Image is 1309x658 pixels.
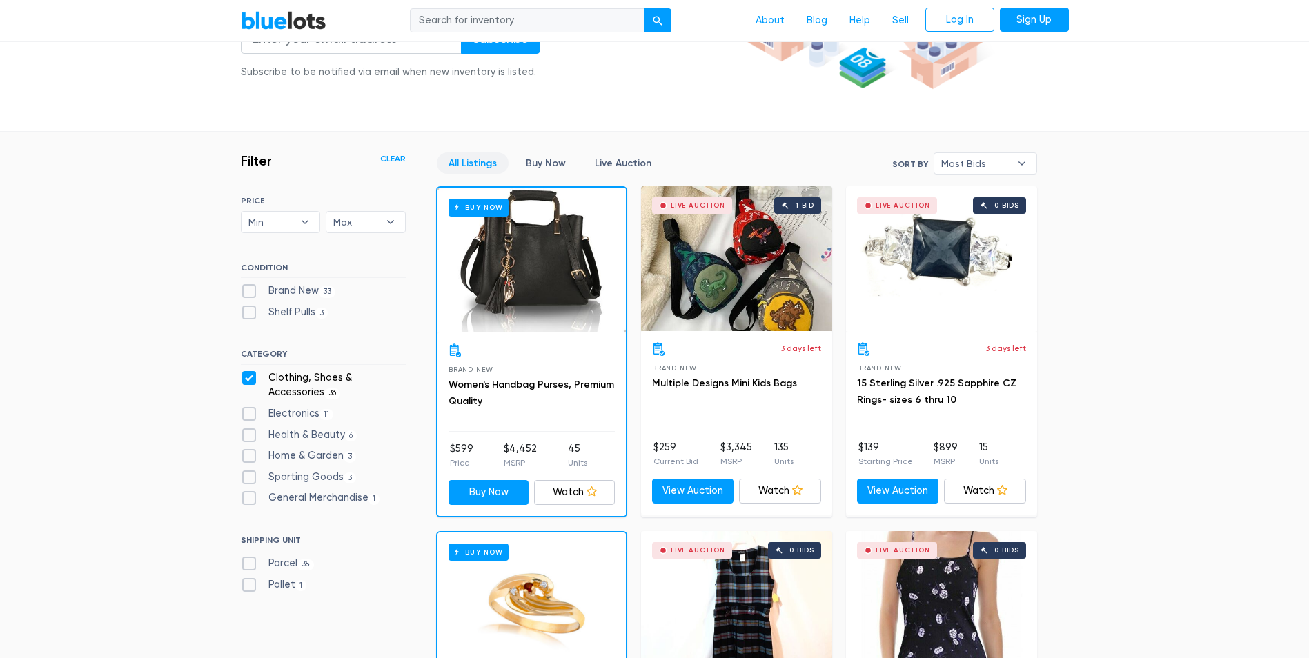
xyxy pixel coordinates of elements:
a: Watch [944,479,1026,504]
p: Current Bid [653,455,698,468]
a: 15 Sterling Silver .925 Sapphire CZ Rings- sizes 6 thru 10 [857,377,1016,406]
p: Units [568,457,587,469]
span: 11 [319,409,334,420]
label: Home & Garden [241,448,357,463]
li: $3,345 [720,440,752,468]
input: Search for inventory [410,8,644,33]
a: Help [838,8,881,34]
b: ▾ [1007,153,1036,174]
p: Starting Price [858,455,913,468]
h6: PRICE [241,196,406,206]
div: Live Auction [671,202,725,209]
label: Sporting Goods [241,470,357,485]
a: Blog [796,8,838,34]
label: Electronics [241,406,334,421]
b: ▾ [291,212,319,232]
li: 135 [774,440,794,468]
div: 1 bid [796,202,814,209]
a: Watch [739,479,821,504]
span: Brand New [652,364,697,372]
div: Live Auction [671,547,725,554]
p: MSRP [934,455,958,468]
label: Parcel [241,556,315,571]
p: 3 days left [985,342,1026,355]
span: 3 [315,308,328,319]
a: All Listings [437,152,509,174]
a: Log In [925,8,994,32]
span: Max [333,212,379,232]
a: View Auction [857,479,939,504]
a: Buy Now [437,188,626,332]
b: ▾ [376,212,405,232]
label: Shelf Pulls [241,305,328,320]
span: Brand New [449,366,493,373]
p: Units [979,455,998,468]
h6: CATEGORY [241,349,406,364]
a: Clear [380,152,406,165]
h6: Buy Now [449,199,509,216]
span: Most Bids [941,153,1010,174]
a: Live Auction 1 bid [641,186,832,331]
li: $599 [450,441,473,469]
p: 3 days left [780,342,821,355]
div: Subscribe to be notified via email when new inventory is listed. [241,65,540,80]
div: Live Auction [876,547,930,554]
h6: CONDITION [241,263,406,278]
li: $259 [653,440,698,468]
span: 3 [344,451,357,462]
li: $899 [934,440,958,468]
a: Multiple Designs Mini Kids Bags [652,377,797,389]
span: 6 [345,430,357,441]
span: 3 [344,472,357,483]
span: 35 [297,559,315,570]
span: 36 [324,388,341,399]
label: Pallet [241,577,307,592]
label: Brand New [241,283,336,299]
div: 0 bids [789,547,814,554]
a: Live Auction [583,152,663,174]
a: Buy Now [449,480,529,505]
a: Sell [881,8,920,34]
span: Brand New [857,364,902,372]
p: Units [774,455,794,468]
a: Watch [534,480,615,505]
span: Min [248,212,294,232]
label: Clothing, Shoes & Accessories [241,370,406,400]
a: About [745,8,796,34]
a: Buy Now [514,152,578,174]
p: MSRP [720,455,752,468]
label: Health & Beauty [241,428,357,443]
label: General Merchandise [241,490,380,506]
a: View Auction [652,479,734,504]
div: Live Auction [876,202,930,209]
span: 1 [368,494,380,505]
h6: Buy Now [449,544,509,561]
a: BlueLots [241,10,326,30]
li: $139 [858,440,913,468]
p: Price [450,457,473,469]
li: 45 [568,441,587,469]
div: 0 bids [994,547,1019,554]
span: 33 [319,286,336,297]
p: MSRP [504,457,537,469]
div: 0 bids [994,202,1019,209]
li: $4,452 [504,441,537,469]
a: Sign Up [1000,8,1069,32]
span: 1 [295,580,307,591]
h3: Filter [241,152,272,169]
h6: SHIPPING UNIT [241,535,406,550]
a: Women's Handbag Purses, Premium Quality [449,379,614,407]
li: 15 [979,440,998,468]
label: Sort By [892,158,928,170]
a: Live Auction 0 bids [846,186,1037,331]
